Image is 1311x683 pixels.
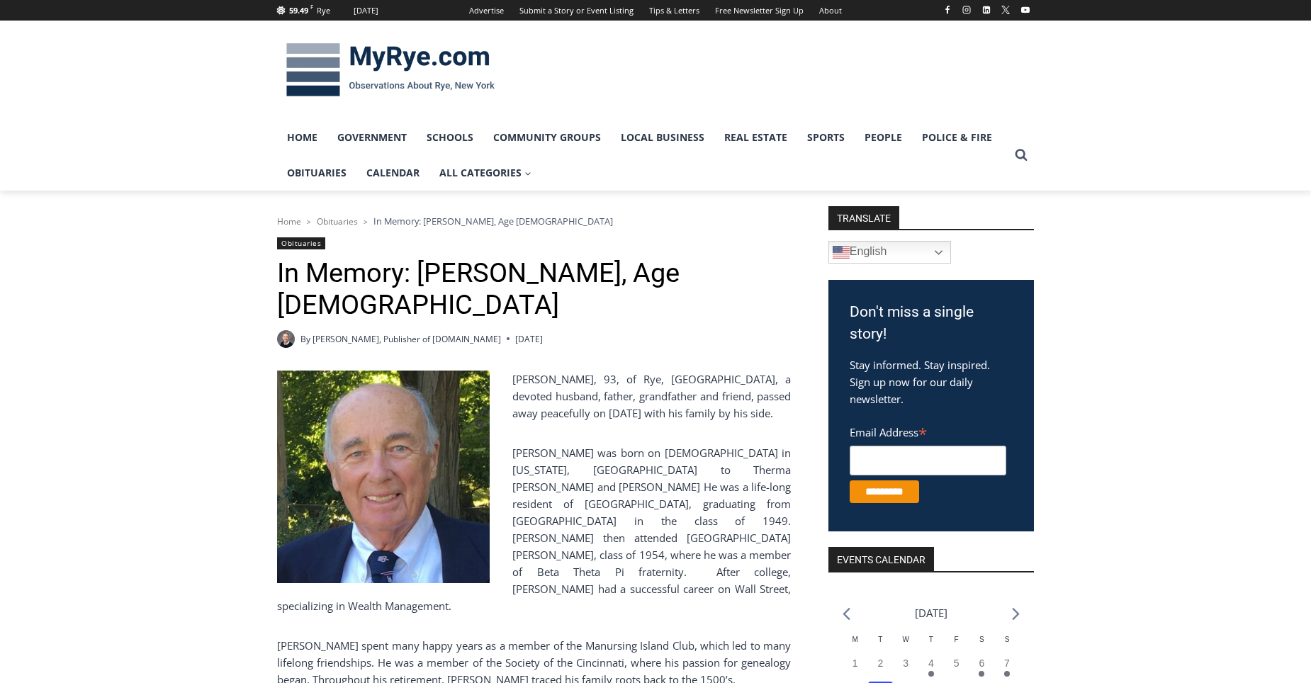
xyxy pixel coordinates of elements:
[417,120,483,155] a: Schools
[902,636,908,643] span: W
[310,3,313,11] span: F
[843,656,868,682] button: 1
[868,634,894,656] div: Tuesday
[954,657,960,669] time: 5
[277,215,301,227] a: Home
[868,656,894,682] button: 2
[939,1,956,18] a: Facebook
[843,634,868,656] div: Monday
[1004,657,1010,669] time: 7
[289,5,308,16] span: 59.49
[997,1,1014,18] a: X
[828,241,951,264] a: English
[944,656,969,682] button: 5
[833,244,850,261] img: en
[277,330,295,348] a: Author image
[979,671,984,677] em: Has events
[918,634,944,656] div: Thursday
[277,257,791,322] h1: In Memory: [PERSON_NAME], Age [DEMOGRAPHIC_DATA]
[354,4,378,17] div: [DATE]
[1005,636,1010,643] span: S
[893,656,918,682] button: 3
[928,657,934,669] time: 4
[714,120,797,155] a: Real Estate
[1017,1,1034,18] a: YouTube
[828,547,934,571] h2: Events Calendar
[277,371,791,422] p: [PERSON_NAME], 93, of Rye, [GEOGRAPHIC_DATA], a devoted husband, father, grandfather and friend, ...
[277,33,504,107] img: MyRye.com
[1008,142,1034,168] button: View Search Form
[878,636,882,643] span: T
[853,657,858,669] time: 1
[515,332,543,346] time: [DATE]
[969,656,994,682] button: 6 Has events
[843,607,850,621] a: Previous month
[300,332,310,346] span: By
[918,656,944,682] button: 4 Has events
[277,444,791,614] p: [PERSON_NAME] was born on [DEMOGRAPHIC_DATA] in [US_STATE], [GEOGRAPHIC_DATA] to Therma [PERSON_N...
[912,120,1002,155] a: Police & Fire
[277,371,490,583] img: Obituary - Richard Allen Hynson
[277,237,325,249] a: Obituaries
[327,120,417,155] a: Government
[855,120,912,155] a: People
[373,215,613,227] span: In Memory: [PERSON_NAME], Age [DEMOGRAPHIC_DATA]
[277,120,1008,191] nav: Primary Navigation
[969,634,994,656] div: Saturday
[979,636,984,643] span: S
[429,155,541,191] a: All Categories
[978,1,995,18] a: Linkedin
[483,120,611,155] a: Community Groups
[944,634,969,656] div: Friday
[850,418,1006,444] label: Email Address
[994,656,1020,682] button: 7 Has events
[928,671,934,677] em: Has events
[828,206,899,229] strong: TRANSLATE
[364,217,368,227] span: >
[893,634,918,656] div: Wednesday
[853,636,858,643] span: M
[797,120,855,155] a: Sports
[929,636,933,643] span: T
[915,604,947,623] li: [DATE]
[356,155,429,191] a: Calendar
[313,333,501,345] a: [PERSON_NAME], Publisher of [DOMAIN_NAME]
[1012,607,1020,621] a: Next month
[850,301,1013,346] h3: Don't miss a single story!
[277,120,327,155] a: Home
[1004,671,1010,677] em: Has events
[439,165,531,181] span: All Categories
[277,214,791,228] nav: Breadcrumbs
[277,155,356,191] a: Obituaries
[307,217,311,227] span: >
[958,1,975,18] a: Instagram
[317,4,330,17] div: Rye
[979,657,984,669] time: 6
[850,356,1013,407] p: Stay informed. Stay inspired. Sign up now for our daily newsletter.
[878,657,884,669] time: 2
[903,657,908,669] time: 3
[611,120,714,155] a: Local Business
[317,215,358,227] a: Obituaries
[955,636,959,643] span: F
[994,634,1020,656] div: Sunday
